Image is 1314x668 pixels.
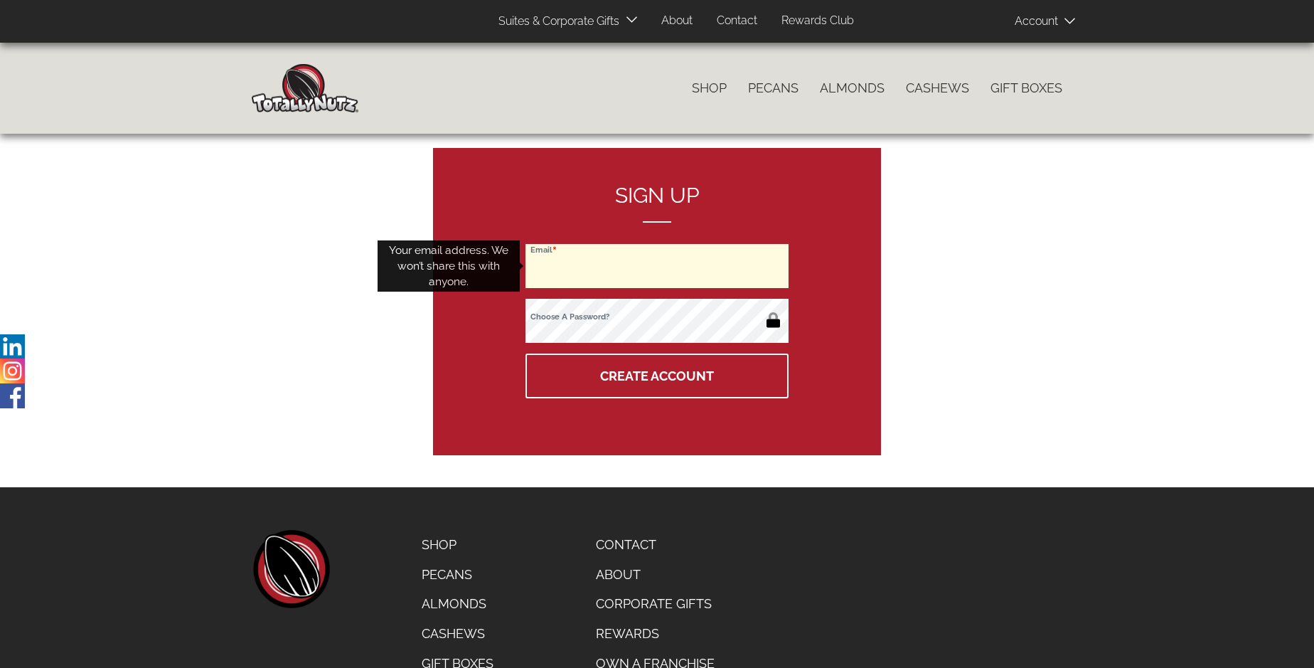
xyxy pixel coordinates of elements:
a: Contact [585,530,725,560]
a: Pecans [411,560,504,590]
a: Cashews [895,73,980,103]
a: Shop [411,530,504,560]
a: Gift Boxes [980,73,1073,103]
a: About [651,7,703,35]
h2: Sign up [525,184,789,223]
button: Create Account [525,354,789,398]
a: Cashews [411,619,504,649]
div: Your email address. We won’t share this with anyone. [378,240,520,292]
a: Suites & Corporate Gifts [488,8,624,36]
a: Corporate Gifts [585,589,725,619]
a: About [585,560,725,590]
a: Almonds [809,73,895,103]
a: Almonds [411,589,504,619]
a: Pecans [737,73,809,103]
a: home [252,530,330,608]
a: Rewards Club [771,7,865,35]
a: Shop [681,73,737,103]
a: Contact [706,7,768,35]
img: Home [252,64,358,112]
a: Rewards [585,619,725,649]
input: Email [525,244,789,288]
